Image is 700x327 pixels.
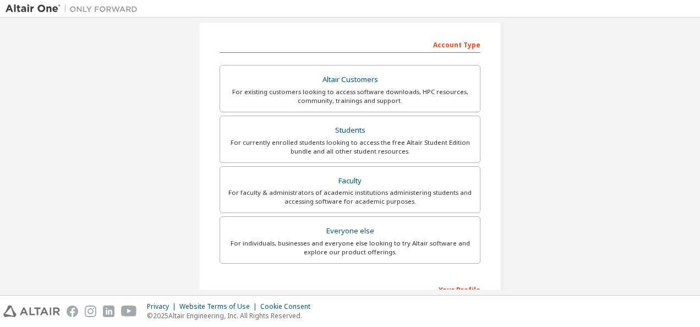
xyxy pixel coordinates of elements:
img: facebook.svg [67,306,78,317]
div: Faculty [227,173,473,189]
img: altair_logo.svg [3,306,60,317]
div: For faculty & administrators of academic institutions administering students and accessing softwa... [227,188,473,206]
img: Altair One [6,3,143,14]
div: Altair Customers [227,72,473,88]
div: For existing customers looking to access software downloads, HPC resources, community, trainings ... [227,88,473,105]
div: Students [227,123,473,138]
div: Cookie Consent [260,302,317,311]
div: For individuals, businesses and everyone else looking to try Altair software and explore our prod... [227,239,473,257]
div: Your Profile [220,280,480,298]
p: © 2025 Altair Engineering, Inc. All Rights Reserved. [147,311,317,320]
div: Privacy [147,302,179,311]
div: Website Terms of Use [179,302,260,311]
div: Account Type [220,35,480,53]
div: For currently enrolled students looking to access the free Altair Student Edition bundle and all ... [227,138,473,156]
img: instagram.svg [85,306,96,317]
img: youtube.svg [121,306,137,317]
img: linkedin.svg [103,306,114,317]
div: Everyone else [227,224,473,239]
